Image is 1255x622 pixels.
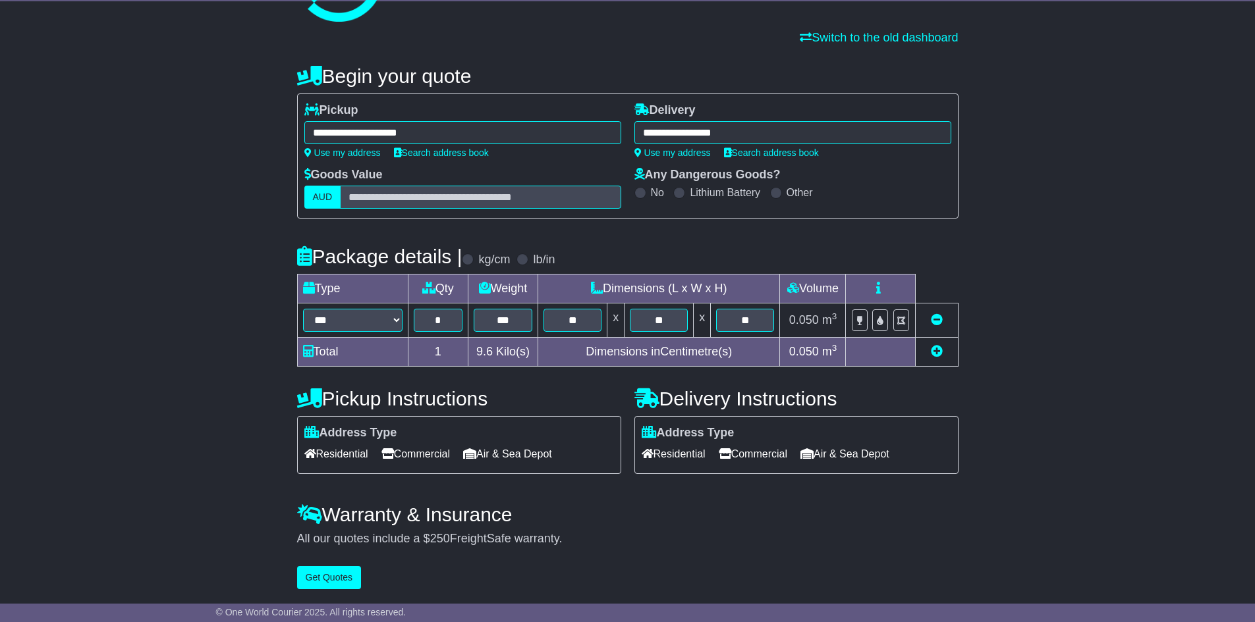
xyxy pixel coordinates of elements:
[430,532,450,545] span: 250
[297,338,408,367] td: Total
[642,444,706,464] span: Residential
[634,388,959,409] h4: Delivery Instructions
[304,444,368,464] span: Residential
[780,274,846,303] td: Volume
[297,504,959,525] h4: Warranty & Insurance
[297,65,959,87] h4: Begin your quote
[651,186,664,199] label: No
[468,274,538,303] td: Weight
[304,103,358,118] label: Pickup
[394,147,489,158] a: Search address book
[381,444,450,464] span: Commercial
[304,147,381,158] a: Use my address
[304,168,383,182] label: Goods Value
[719,444,787,464] span: Commercial
[463,444,552,464] span: Air & Sea Depot
[607,303,625,338] td: x
[800,444,889,464] span: Air & Sea Depot
[304,186,341,209] label: AUD
[800,31,958,44] a: Switch to the old dashboard
[538,274,780,303] td: Dimensions (L x W x H)
[468,338,538,367] td: Kilo(s)
[408,338,468,367] td: 1
[634,168,781,182] label: Any Dangerous Goods?
[931,345,943,358] a: Add new item
[533,253,555,267] label: lb/in
[634,147,711,158] a: Use my address
[297,274,408,303] td: Type
[297,246,462,267] h4: Package details |
[694,303,711,338] td: x
[634,103,696,118] label: Delivery
[832,343,837,353] sup: 3
[408,274,468,303] td: Qty
[304,426,397,440] label: Address Type
[789,313,819,326] span: 0.050
[931,313,943,326] a: Remove this item
[789,345,819,358] span: 0.050
[297,566,362,589] button: Get Quotes
[690,186,760,199] label: Lithium Battery
[478,253,510,267] label: kg/cm
[297,532,959,546] div: All our quotes include a $ FreightSafe warranty.
[822,345,837,358] span: m
[724,147,819,158] a: Search address book
[642,426,735,440] label: Address Type
[822,313,837,326] span: m
[787,186,813,199] label: Other
[216,607,406,617] span: © One World Courier 2025. All rights reserved.
[297,388,621,409] h4: Pickup Instructions
[832,311,837,321] sup: 3
[476,345,493,358] span: 9.6
[538,338,780,367] td: Dimensions in Centimetre(s)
